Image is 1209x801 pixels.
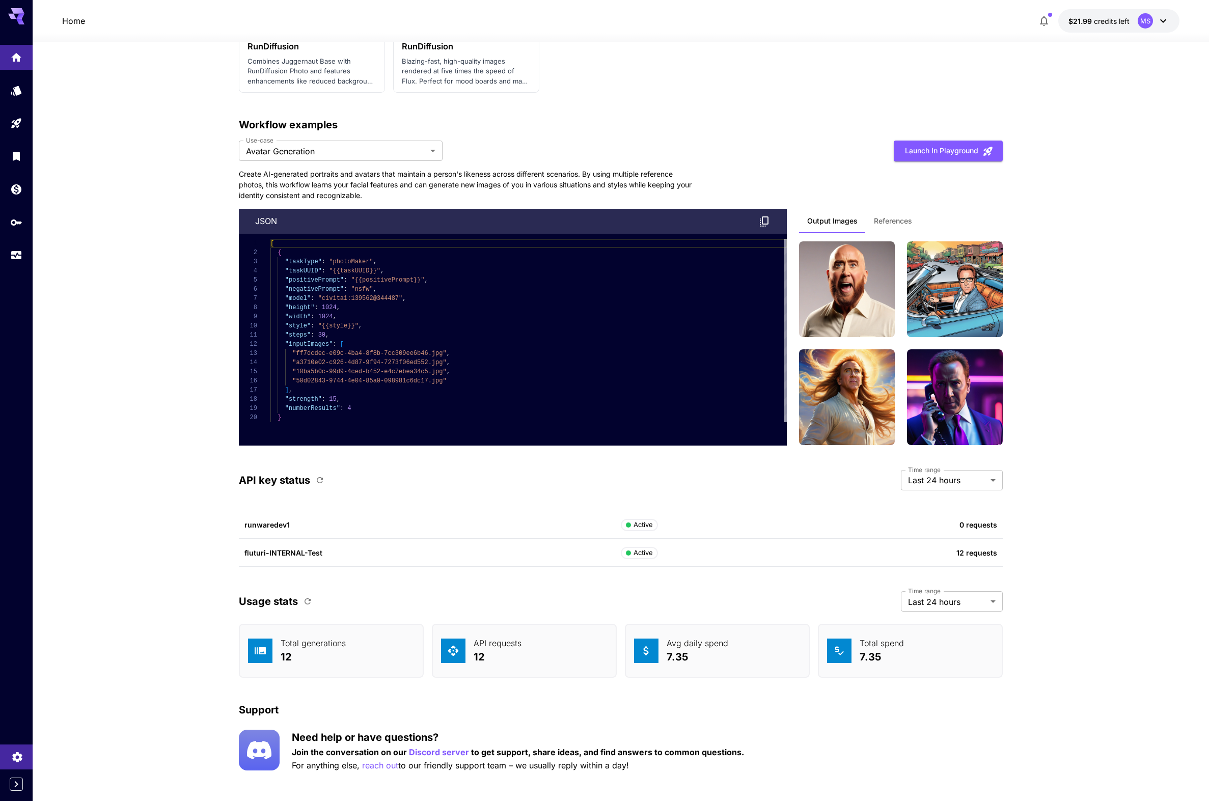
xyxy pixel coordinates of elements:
span: "10ba5b0c-99d9-4ced-b452-e4c7ebea34c5.jpg" [292,368,446,375]
span: credits left [1094,17,1130,25]
div: 17 [239,385,257,395]
div: 4 [239,266,257,275]
div: 18 [239,395,257,404]
p: Support [239,702,279,717]
p: API key status [239,473,310,488]
span: "numberResults" [285,405,340,412]
a: man rwre in a convertible car [907,241,1003,337]
div: Library [10,150,22,162]
span: 1024 [318,313,333,320]
p: Workflow examples [239,117,1003,132]
div: Playground [10,117,22,130]
div: Models [10,84,22,97]
span: [ [340,341,344,348]
span: Output Images [807,216,858,226]
span: "a3710e02-c926-4d87-9f94-7273f06ed552.jpg" [292,359,446,366]
span: : [322,396,325,403]
div: 2 [239,248,257,257]
span: : [344,277,347,284]
span: : [322,267,325,274]
p: 7.35 [860,649,904,665]
span: ] [285,386,289,394]
span: , [289,386,292,394]
button: Discord server [409,746,469,759]
div: 14 [239,358,257,367]
span: "{{positivePrompt}}" [351,277,424,284]
span: "{{style}}" [318,322,359,329]
p: fluturi-INTERNAL-Test [244,547,621,558]
span: "model" [285,295,311,302]
div: API Keys [10,216,22,229]
p: Need help or have questions? [292,730,744,745]
span: : [311,295,314,302]
div: 7 [239,294,257,303]
div: 3 [239,257,257,266]
p: Avg daily spend [667,637,728,649]
span: , [373,258,377,265]
a: man rwre long hair, enjoying sun and wind` - Style: `Fantasy art [799,349,895,445]
span: "height" [285,304,315,311]
div: 20 [239,413,257,422]
div: 10 [239,321,257,330]
div: Active [626,548,653,558]
span: "50d02843-9744-4e04-85a0-098981c6dc17.jpg" [292,377,446,384]
span: Last 24 hours [908,474,986,486]
span: "steps" [285,332,311,339]
p: Create AI-generated portraits and avatars that maintain a person's likeness across different scen... [239,169,697,201]
p: Usage stats [239,594,298,609]
span: , [333,313,336,320]
p: 12 [281,649,346,665]
span: "strength" [285,396,322,403]
span: : [311,322,314,329]
h3: Juggernaut Pro Flux by RunDiffusion [248,32,376,51]
span: Last 24 hours [908,596,986,608]
div: 11 [239,330,257,340]
p: Blazing-fast, high-quality images rendered at five times the speed of Flux. Perfect for mood boar... [402,57,531,87]
span: : [311,332,314,339]
span: "photoMaker" [329,258,373,265]
span: "inputImages" [285,341,333,348]
div: 6 [239,285,257,294]
span: Avatar Generation [246,145,426,157]
span: "style" [285,322,311,329]
span: , [359,322,362,329]
button: reach out [362,759,398,772]
div: 8 [239,303,257,312]
a: man rwre long hair, enjoying sun and wind [799,241,895,337]
span: "taskType" [285,258,322,265]
p: Total spend [860,637,904,649]
span: "taskUUID" [285,267,322,274]
span: "positivePrompt" [285,277,344,284]
span: "{{taskUUID}}" [329,267,380,274]
iframe: Chat Widget [1158,752,1209,801]
span: : [311,313,314,320]
div: 15 [239,367,257,376]
p: 0 requests [772,519,997,530]
button: Launch in Playground [894,141,1003,161]
span: "civitai:139562@344487" [318,295,403,302]
p: API requests [474,637,521,649]
span: "width" [285,313,311,320]
span: , [402,295,406,302]
p: Join the conversation on our to get support, share ideas, and find answers to common questions. [292,746,744,759]
span: , [447,359,450,366]
div: Expand sidebar [10,778,23,791]
label: Use-case [246,136,273,145]
div: Usage [10,249,22,262]
p: json [255,215,277,227]
span: , [373,286,377,293]
span: : [314,304,318,311]
p: For anything else, to our friendly support team – we usually reply within a day! [292,759,744,772]
div: 19 [239,404,257,413]
div: 1 [239,239,257,248]
span: : [340,405,344,412]
span: 4 [347,405,351,412]
span: } [278,414,281,421]
span: "nsfw" [351,286,373,293]
span: 1024 [322,304,337,311]
span: , [424,277,428,284]
span: 15 [329,396,336,403]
